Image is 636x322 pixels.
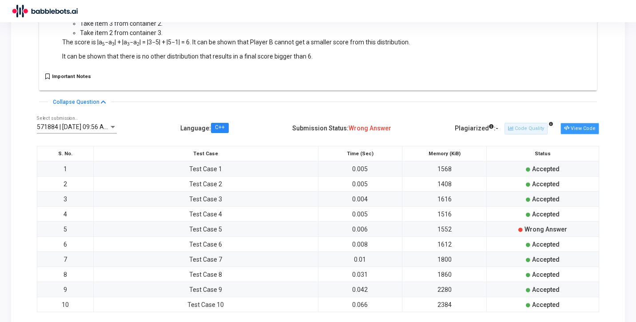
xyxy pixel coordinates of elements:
th: S. No. [37,146,94,161]
td: 2280 [402,282,487,297]
td: 5 [37,222,94,237]
span: Accepted [532,256,560,263]
div: C++ [215,125,225,130]
p: It can be shown that there is no other distribution that results in a final score bigger than 6. [62,52,410,61]
img: logo [11,2,78,20]
span: Accepted [532,241,560,248]
td: Test Case 7 [93,252,318,267]
td: Test Case 3 [93,192,318,207]
p: The score is |a −a | + |a −a | = |3−5| + |5−1| = 6. It can be shown that Player B cannot get a sm... [62,38,410,47]
sub: 5 [102,41,105,47]
th: Test Case [93,146,318,161]
span: Wrong Answer [525,226,567,233]
td: Test Case 5 [93,222,318,237]
td: 1568 [402,161,487,177]
li: Take item 2 from container 3. [80,28,410,38]
td: Test Case 9 [93,282,318,297]
span: - [496,125,498,132]
td: 0.066 [318,297,402,312]
td: 7 [37,252,94,267]
th: Status [487,146,599,161]
td: 4 [37,207,94,222]
td: 0.006 [318,222,402,237]
sub: 3 [112,41,115,47]
td: 1616 [402,192,487,207]
li: Take item 3 from container 2. [80,19,410,28]
td: Test Case 6 [93,237,318,252]
td: 1408 [402,177,487,192]
td: Test Case 2 [93,177,318,192]
td: 2 [37,177,94,192]
td: 0.01 [318,252,402,267]
td: 10 [37,297,94,312]
span: Wrong Answer [349,125,391,132]
div: Plagiarized : [455,121,498,136]
td: 0.005 [318,207,402,222]
td: Test Case 8 [93,267,318,282]
td: Test Case 10 [93,297,318,312]
td: 0.031 [318,267,402,282]
span: Accepted [532,271,560,278]
td: 1860 [402,267,487,282]
td: 0.004 [318,192,402,207]
sub: 3 [127,41,130,47]
td: Test Case 4 [93,207,318,222]
td: 0.005 [318,177,402,192]
td: 1800 [402,252,487,267]
div: Language : [180,121,229,136]
button: Code Quality [505,123,548,134]
td: 1552 [402,222,487,237]
td: 1 [37,161,94,177]
td: 8 [37,267,94,282]
td: Test Case 1 [93,161,318,177]
span: Accepted [532,286,560,293]
td: 3 [37,192,94,207]
td: 0.005 [318,161,402,177]
td: 1612 [402,237,487,252]
th: Memory (KiB) [402,146,487,161]
span: Accepted [532,181,560,188]
td: 1516 [402,207,487,222]
div: Submission Status: [292,121,391,136]
span: Accepted [532,211,560,218]
span: Accepted [532,196,560,203]
th: Time (Sec) [318,146,402,161]
td: 2384 [402,297,487,312]
td: 0.042 [318,282,402,297]
sub: 2 [137,41,139,47]
span: Accepted [532,165,560,173]
td: 9 [37,282,94,297]
button: Collapse Question [48,98,111,106]
td: 0.008 [318,237,402,252]
button: View Code [560,123,599,134]
h5: Important Notes [52,74,91,79]
td: 6 [37,237,94,252]
span: Accepted [532,301,560,308]
span: 571884 | [DATE] 09:56 AM IST (Best) [37,123,139,130]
